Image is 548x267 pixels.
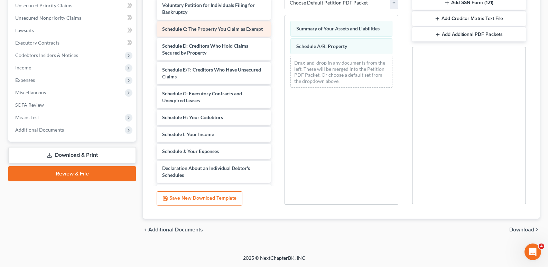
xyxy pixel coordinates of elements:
button: Add Additional PDF Packets [412,27,526,42]
i: chevron_left [143,227,148,232]
span: Lawsuits [15,27,34,33]
button: Save New Download Template [157,191,242,206]
span: Executory Contracts [15,40,59,46]
a: Executory Contracts [10,37,136,49]
a: Lawsuits [10,24,136,37]
button: Add Creditor Matrix Text File [412,11,526,26]
button: Download chevron_right [509,227,540,232]
span: SOFA Review [15,102,44,108]
span: Voluntary Petition for Individuals Filing for Bankruptcy [162,2,255,15]
i: chevron_right [534,227,540,232]
span: Schedule H: Your Codebtors [162,114,223,120]
span: Schedule D: Creditors Who Hold Claims Secured by Property [162,43,248,56]
span: Miscellaneous [15,89,46,95]
a: Download & Print [8,147,136,163]
span: 4 [539,244,544,249]
span: Download [509,227,534,232]
span: Schedule G: Executory Contracts and Unexpired Leases [162,90,242,103]
span: Expenses [15,77,35,83]
span: Schedule I: Your Income [162,131,214,137]
span: Means Test [15,114,39,120]
div: 2025 © NextChapterBK, INC [77,255,471,267]
span: Additional Documents [15,127,64,133]
iframe: Intercom live chat [524,244,541,260]
a: Unsecured Nonpriority Claims [10,12,136,24]
span: Additional Documents [148,227,203,232]
span: Declaration About an Individual Debtor's Schedules [162,165,250,178]
a: SOFA Review [10,99,136,111]
div: Drag-and-drop in any documents from the left. These will be merged into the Petition PDF Packet. ... [290,56,392,88]
a: Review & File [8,166,136,181]
span: Schedule J: Your Expenses [162,148,219,154]
span: Summary of Your Assets and Liabilities [296,26,380,31]
span: Unsecured Nonpriority Claims [15,15,81,21]
span: Schedule A/B: Property [296,43,347,49]
span: Schedule E/F: Creditors Who Have Unsecured Claims [162,67,261,79]
span: Income [15,65,31,70]
span: Codebtors Insiders & Notices [15,52,78,58]
span: Unsecured Priority Claims [15,2,72,8]
a: chevron_left Additional Documents [143,227,203,232]
span: Schedule C: The Property You Claim as Exempt [162,26,263,32]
